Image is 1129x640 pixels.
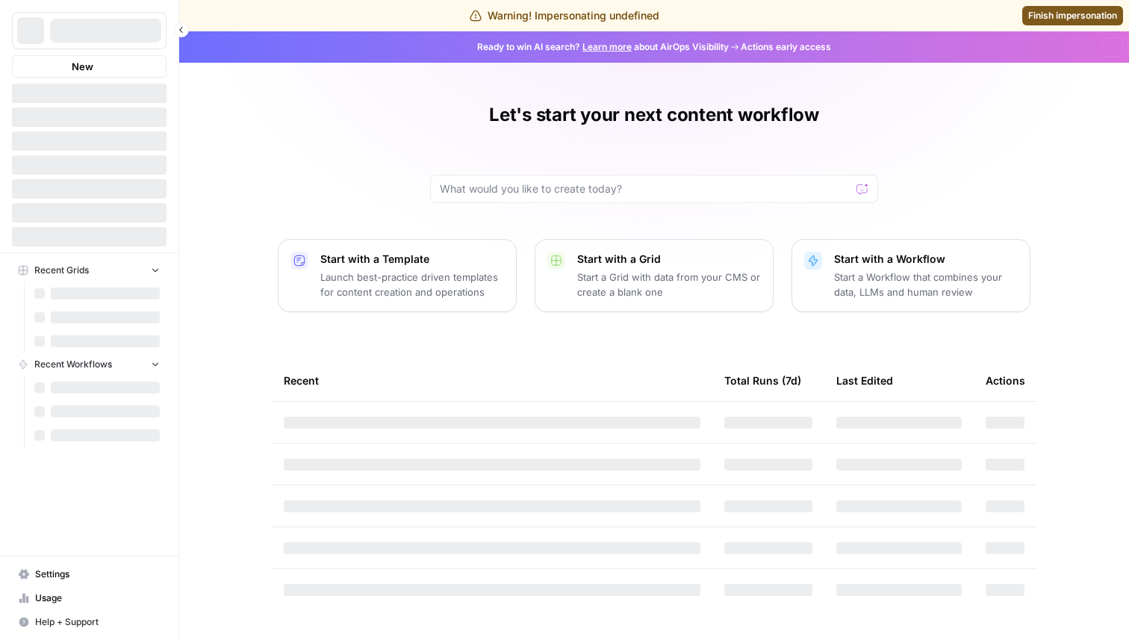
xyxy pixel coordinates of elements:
span: Recent Grids [34,264,89,277]
p: Start a Workflow that combines your data, LLMs and human review [834,270,1018,299]
p: Start with a Template [320,252,504,267]
span: Actions early access [741,40,831,54]
p: Start a Grid with data from your CMS or create a blank one [577,270,761,299]
button: New [12,55,167,78]
a: Settings [12,562,167,586]
button: Help + Support [12,610,167,634]
span: Usage [35,591,160,605]
button: Start with a WorkflowStart a Workflow that combines your data, LLMs and human review [791,239,1030,312]
a: Finish impersonation [1022,6,1123,25]
p: Start with a Workflow [834,252,1018,267]
span: Settings [35,568,160,581]
a: Usage [12,586,167,610]
div: Recent [284,360,700,401]
button: Recent Workflows [12,353,167,376]
a: Learn more [582,41,632,52]
div: Total Runs (7d) [724,360,801,401]
p: Launch best-practice driven templates for content creation and operations [320,270,504,299]
span: New [72,59,93,74]
div: Actions [986,360,1025,401]
span: Ready to win AI search? about AirOps Visibility [477,40,729,54]
p: Start with a Grid [577,252,761,267]
button: Recent Grids [12,259,167,282]
h1: Let's start your next content workflow [489,103,819,127]
button: Start with a GridStart a Grid with data from your CMS or create a blank one [535,239,774,312]
div: Last Edited [836,360,893,401]
button: Start with a TemplateLaunch best-practice driven templates for content creation and operations [278,239,517,312]
div: Warning! Impersonating undefined [470,8,659,23]
span: Help + Support [35,615,160,629]
span: Recent Workflows [34,358,112,371]
span: Finish impersonation [1028,9,1117,22]
input: What would you like to create today? [440,181,850,196]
